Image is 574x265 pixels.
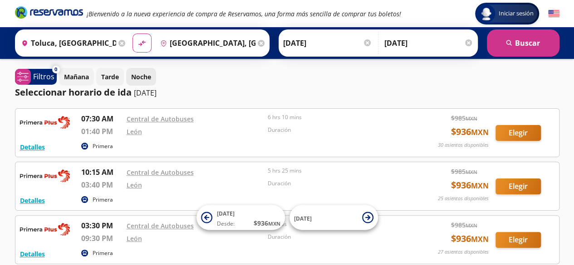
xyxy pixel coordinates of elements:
[20,167,70,185] img: RESERVAMOS
[157,32,255,54] input: Buscar Destino
[496,125,541,141] button: Elegir
[268,126,405,134] p: Duración
[18,32,117,54] input: Buscar Origen
[294,214,312,222] span: [DATE]
[451,178,489,192] span: $ 936
[20,113,70,131] img: RESERVAMOS
[126,68,156,86] button: Noche
[81,220,122,231] p: 03:30 PM
[438,248,489,256] p: 27 asientos disponibles
[495,9,537,18] span: Iniciar sesión
[289,205,378,230] button: [DATE]
[548,8,559,19] button: English
[471,127,489,137] small: MXN
[81,167,122,178] p: 10:15 AM
[196,205,285,230] button: [DATE]Desde:$936MXN
[81,233,122,244] p: 09:30 PM
[15,5,83,22] a: Brand Logo
[93,249,113,257] p: Primera
[127,115,194,123] a: Central de Autobuses
[64,72,89,82] p: Mañana
[96,68,124,86] button: Tarde
[127,168,194,177] a: Central de Autobuses
[471,234,489,244] small: MXN
[451,113,477,123] span: $ 985
[59,68,94,86] button: Mañana
[101,72,119,82] p: Tarde
[127,181,142,189] a: León
[81,179,122,190] p: 03:40 PM
[268,113,405,121] p: 6 hrs 10 mins
[127,222,194,230] a: Central de Autobuses
[15,69,57,85] button: 0Filtros
[487,29,559,57] button: Buscar
[15,5,83,19] i: Brand Logo
[81,113,122,124] p: 07:30 AM
[451,125,489,139] span: $ 936
[268,167,405,175] p: 5 hrs 25 mins
[20,220,70,238] img: RESERVAMOS
[15,86,132,99] p: Seleccionar horario de ida
[268,220,280,227] small: MXN
[93,142,113,150] p: Primera
[451,220,477,230] span: $ 985
[384,32,473,54] input: Opcional
[471,181,489,191] small: MXN
[217,210,235,217] span: [DATE]
[254,218,280,228] span: $ 936
[451,232,489,246] span: $ 936
[451,167,477,176] span: $ 985
[20,249,45,259] button: Detalles
[217,220,235,228] span: Desde:
[268,179,405,188] p: Duración
[466,222,477,229] small: MXN
[127,127,142,136] a: León
[496,232,541,248] button: Elegir
[93,196,113,204] p: Primera
[283,32,372,54] input: Elegir Fecha
[87,10,401,18] em: ¡Bienvenido a la nueva experiencia de compra de Reservamos, una forma más sencilla de comprar tus...
[134,87,157,98] p: [DATE]
[466,169,477,175] small: MXN
[438,195,489,202] p: 25 asientos disponibles
[131,72,151,82] p: Noche
[466,115,477,122] small: MXN
[54,66,57,73] span: 0
[33,71,54,82] p: Filtros
[438,141,489,149] p: 30 asientos disponibles
[268,233,405,241] p: Duración
[81,126,122,137] p: 01:40 PM
[20,142,45,152] button: Detalles
[20,196,45,205] button: Detalles
[496,178,541,194] button: Elegir
[127,234,142,243] a: León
